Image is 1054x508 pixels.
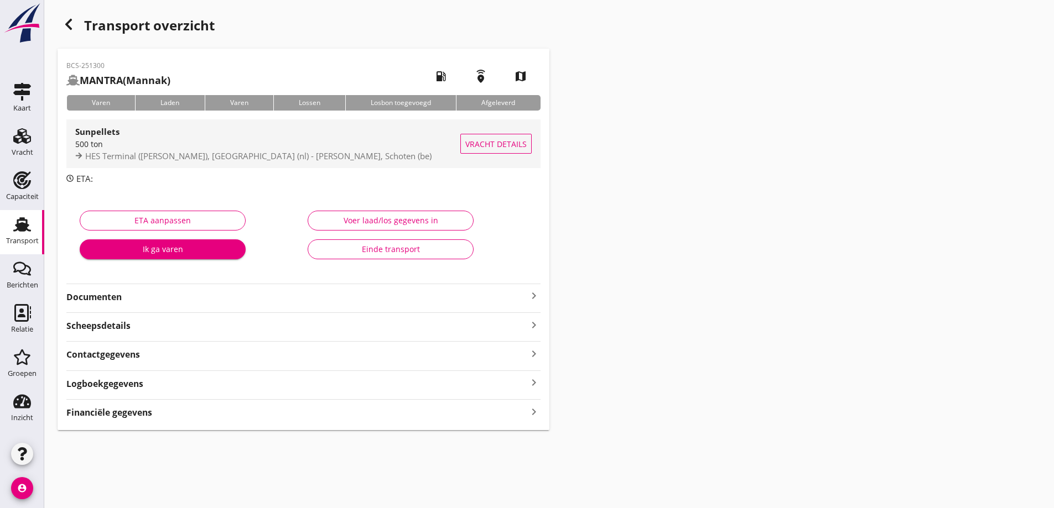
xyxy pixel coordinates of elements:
[527,289,541,302] i: keyboard_arrow_right
[460,134,532,154] button: Vracht details
[75,126,120,137] strong: Sunpellets
[317,214,464,226] div: Voer laad/los gegevens in
[85,150,432,161] span: HES Terminal ([PERSON_NAME]), [GEOGRAPHIC_DATA] (nl) - [PERSON_NAME], Schoten (be)
[527,404,541,419] i: keyboard_arrow_right
[135,95,204,111] div: Laden
[6,193,39,200] div: Capaciteit
[66,73,170,88] h2: (Mannak)
[308,211,474,231] button: Voer laad/los gegevens in
[66,61,170,71] p: BCS-251300
[66,378,143,390] strong: Logboekgegevens
[66,95,135,111] div: Varen
[308,239,474,259] button: Einde transport
[456,95,540,111] div: Afgeleverd
[66,348,140,361] strong: Contactgegevens
[58,13,549,40] div: Transport overzicht
[66,406,152,419] strong: Financiële gegevens
[12,149,33,156] div: Vracht
[465,138,527,150] span: Vracht details
[66,119,541,168] a: Sunpellets500 tonHES Terminal ([PERSON_NAME]), [GEOGRAPHIC_DATA] (nl) - [PERSON_NAME], Schoten (b...
[205,95,273,111] div: Varen
[425,61,456,92] i: local_gas_station
[76,173,93,184] span: ETA:
[80,211,246,231] button: ETA aanpassen
[7,281,38,289] div: Berichten
[66,291,527,303] strong: Documenten
[527,317,541,332] i: keyboard_arrow_right
[89,243,237,255] div: Ik ga varen
[66,320,131,332] strong: Scheepsdetails
[11,326,33,333] div: Relatie
[80,239,246,259] button: Ik ga varen
[2,3,42,44] img: logo-small.a267ee39.svg
[11,477,33,499] i: account_circle
[345,95,456,111] div: Losbon toegevoegd
[273,95,345,111] div: Lossen
[317,243,464,255] div: Einde transport
[89,214,236,226] div: ETA aanpassen
[527,346,541,361] i: keyboard_arrow_right
[13,104,31,112] div: Kaart
[527,375,541,390] i: keyboard_arrow_right
[8,370,37,377] div: Groepen
[6,237,39,244] div: Transport
[80,74,123,87] strong: MANTRA
[505,61,536,92] i: map
[11,414,33,421] div: Inzicht
[75,138,460,150] div: 500 ton
[465,61,496,92] i: emergency_share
